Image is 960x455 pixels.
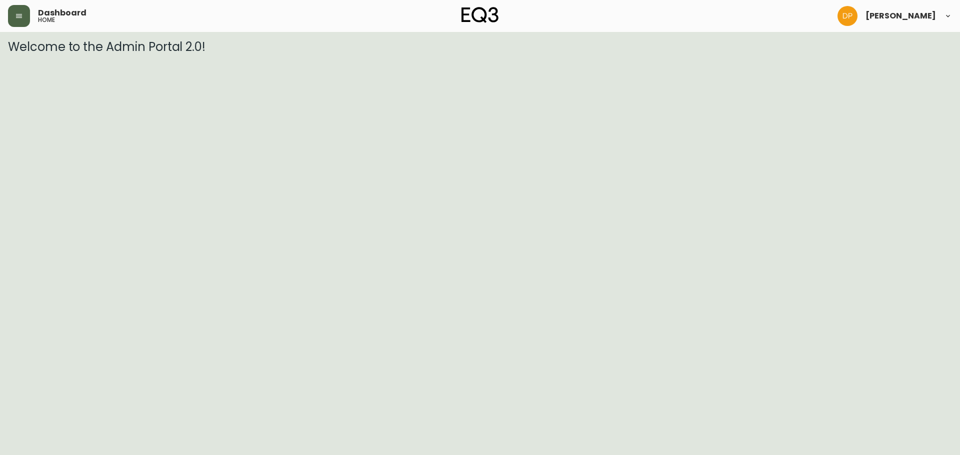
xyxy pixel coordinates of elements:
span: Dashboard [38,9,86,17]
h5: home [38,17,55,23]
img: logo [461,7,498,23]
img: b0154ba12ae69382d64d2f3159806b19 [837,6,857,26]
h3: Welcome to the Admin Portal 2.0! [8,40,952,54]
span: [PERSON_NAME] [865,12,936,20]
